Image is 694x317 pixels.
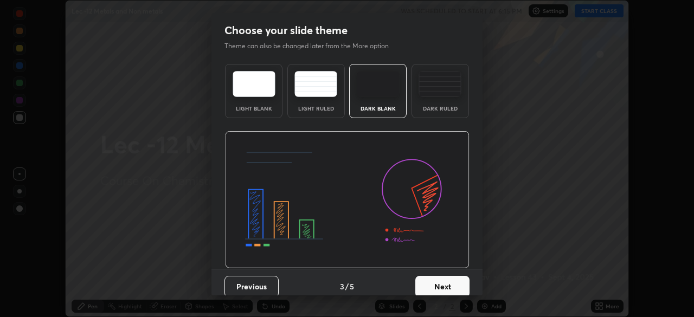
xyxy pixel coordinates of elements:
div: Dark Ruled [419,106,462,111]
h4: 5 [350,281,354,292]
img: lightTheme.e5ed3b09.svg [233,71,275,97]
div: Light Blank [232,106,275,111]
button: Previous [224,276,279,297]
img: darkTheme.f0cc69e5.svg [357,71,400,97]
img: lightRuledTheme.5fabf969.svg [294,71,337,97]
div: Dark Blank [356,106,400,111]
img: darkRuledTheme.de295e13.svg [419,71,461,97]
h4: 3 [340,281,344,292]
div: Light Ruled [294,106,338,111]
h4: / [345,281,349,292]
p: Theme can also be changed later from the More option [224,41,400,51]
button: Next [415,276,470,297]
h2: Choose your slide theme [224,23,348,37]
img: darkThemeBanner.d06ce4a2.svg [225,131,470,269]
